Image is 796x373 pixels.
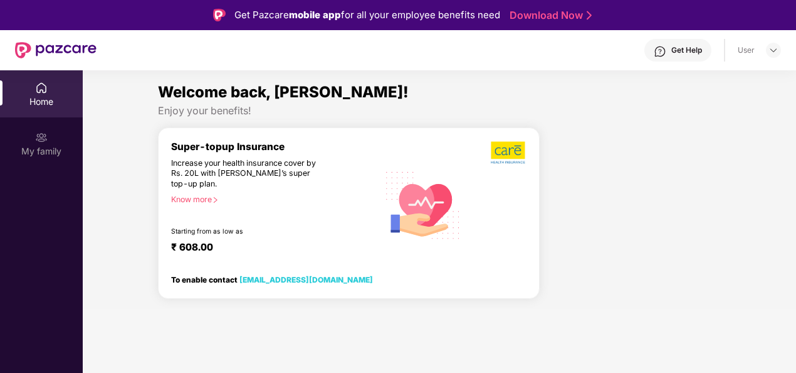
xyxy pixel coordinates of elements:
[587,9,592,22] img: Stroke
[212,197,219,203] span: right
[171,141,379,153] div: Super-topup Insurance
[289,9,341,21] strong: mobile app
[171,241,366,256] div: ₹ 608.00
[35,131,48,144] img: svg+xml;base64,PHN2ZyB3aWR0aD0iMjAiIGhlaWdodD0iMjAiIHZpZXdCb3g9IjAgMCAyMCAyMCIgZmlsbD0ibm9uZSIgeG...
[171,227,325,236] div: Starting from as low as
[671,45,702,55] div: Get Help
[239,275,373,284] a: [EMAIL_ADDRESS][DOMAIN_NAME]
[654,45,666,58] img: svg+xml;base64,PHN2ZyBpZD0iSGVscC0zMngzMiIgeG1sbnM9Imh0dHA6Ly93d3cudzMub3JnLzIwMDAvc3ZnIiB3aWR0aD...
[768,45,778,55] img: svg+xml;base64,PHN2ZyBpZD0iRHJvcGRvd24tMzJ4MzIiIHhtbG5zPSJodHRwOi8vd3d3LnczLm9yZy8yMDAwL3N2ZyIgd2...
[171,275,373,284] div: To enable contact
[379,159,468,250] img: svg+xml;base64,PHN2ZyB4bWxucz0iaHR0cDovL3d3dy53My5vcmcvMjAwMC9zdmciIHhtbG5zOnhsaW5rPSJodHRwOi8vd3...
[171,158,325,190] div: Increase your health insurance cover by Rs. 20L with [PERSON_NAME]’s super top-up plan.
[510,9,588,22] a: Download Now
[738,45,755,55] div: User
[15,42,97,58] img: New Pazcare Logo
[234,8,500,23] div: Get Pazcare for all your employee benefits need
[158,83,409,101] span: Welcome back, [PERSON_NAME]!
[171,195,371,203] div: Know more
[158,104,721,117] div: Enjoy your benefits!
[213,9,226,21] img: Logo
[35,82,48,94] img: svg+xml;base64,PHN2ZyBpZD0iSG9tZSIgeG1sbnM9Imh0dHA6Ly93d3cudzMub3JnLzIwMDAvc3ZnIiB3aWR0aD0iMjAiIG...
[491,141,526,165] img: b5dec4f62d2307b9de63beb79f102df3.png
